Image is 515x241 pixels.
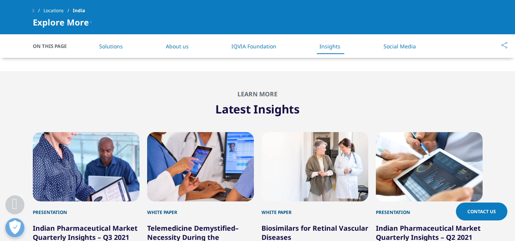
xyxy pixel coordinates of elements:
span: Explore More [33,18,89,27]
span: On This Page [33,42,75,50]
a: IQVIA Foundation [231,43,276,50]
span: India [73,4,85,18]
a: Insights [319,43,340,50]
div: Presentation [33,201,140,216]
div: Presentation [376,201,483,216]
a: Social Media [383,43,416,50]
h1: Latest Insights [33,98,483,117]
a: About us [166,43,189,50]
div: White Paper [147,201,254,216]
span: Contact Us [467,208,496,215]
h2: Learn more [33,90,483,98]
div: White Paper [262,201,368,216]
a: Contact Us [456,203,507,220]
a: Solutions [99,43,123,50]
a: Locations [43,4,73,18]
button: Open Preferences [5,218,24,237]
